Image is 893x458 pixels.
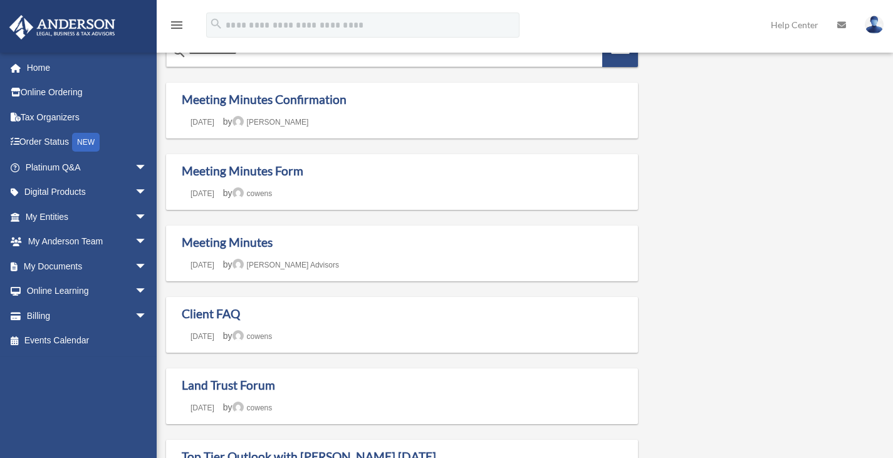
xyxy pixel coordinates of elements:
span: by [223,331,272,341]
a: Order StatusNEW [9,130,166,155]
a: cowens [232,332,273,341]
a: My Anderson Teamarrow_drop_down [9,229,166,254]
a: Tax Organizers [9,105,166,130]
a: cowens [232,189,273,198]
a: Online Learningarrow_drop_down [9,279,166,304]
a: Platinum Q&Aarrow_drop_down [9,155,166,180]
i: search [209,17,223,31]
span: arrow_drop_down [135,204,160,230]
a: Meeting Minutes Confirmation [182,92,347,107]
a: Land Trust Forum [182,378,275,392]
a: [DATE] [182,332,223,341]
span: arrow_drop_down [135,279,160,304]
span: by [223,117,309,127]
span: by [223,402,272,412]
a: [DATE] [182,261,223,269]
a: My Entitiesarrow_drop_down [9,204,166,229]
i: menu [169,18,184,33]
img: User Pic [865,16,884,34]
a: cowens [232,403,273,412]
a: Client FAQ [182,306,240,321]
span: by [223,188,272,198]
a: Home [9,55,160,80]
a: Online Ordering [9,80,166,105]
a: Events Calendar [9,328,166,353]
div: NEW [72,133,100,152]
a: My Documentsarrow_drop_down [9,254,166,279]
a: Meeting Minutes Form [182,164,303,178]
span: by [223,259,339,269]
a: [PERSON_NAME] [232,118,309,127]
a: [DATE] [182,403,223,412]
a: Digital Productsarrow_drop_down [9,180,166,205]
a: [PERSON_NAME] Advisors [232,261,339,269]
img: Anderson Advisors Platinum Portal [6,15,119,39]
span: arrow_drop_down [135,229,160,255]
a: [DATE] [182,118,223,127]
a: [DATE] [182,189,223,198]
span: arrow_drop_down [135,155,160,180]
span: arrow_drop_down [135,180,160,206]
a: Meeting Minutes [182,235,273,249]
span: arrow_drop_down [135,254,160,279]
span: arrow_drop_down [135,303,160,329]
a: Billingarrow_drop_down [9,303,166,328]
a: menu [169,22,184,33]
